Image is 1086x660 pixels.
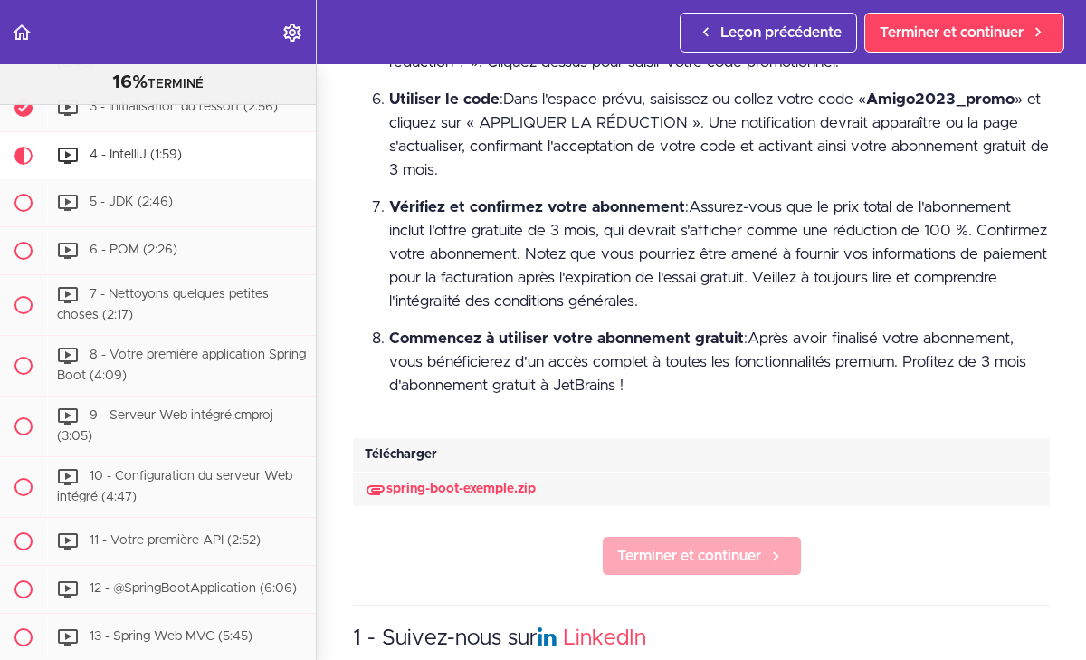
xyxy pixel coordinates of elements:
font: 4 - IntelliJ (1:59) [90,148,182,161]
font: 13 - Spring Web MVC (5:45) [90,630,252,643]
svg: Télécharger [365,479,386,501]
a: Téléchargerspring-boot-exemple.zip [365,483,536,495]
font: Télécharger [365,448,437,461]
font: 7 - Nettoyons quelques petites choses (2:17) [57,288,269,321]
font: Commencez à utiliser votre abonnement gratuit [389,330,744,346]
font: 11 - Votre première API (2:52) [90,534,261,547]
font: spring-boot-exemple.zip [386,483,536,495]
font: TERMINÉ [148,78,204,91]
font: : [744,330,748,346]
font: 10 - Configuration du serveur Web intégré (4:47) [57,470,292,503]
font: Dans l'espace prévu, saisissez ou collez votre code « [503,91,866,107]
font: 8 - Votre première application Spring Boot (4:09) [57,349,306,382]
a: Terminer et continuer [602,536,802,576]
font: 16% [112,73,148,91]
font: 6 - POM (2:26) [90,244,177,256]
svg: Retour au programme du cours [11,22,33,43]
svg: Menu Paramètres [281,22,303,43]
font: : [500,91,503,107]
font: Amigo2023_promo [866,91,1015,107]
font: 12 - @SpringBootApplication (6:06) [90,582,297,595]
font: Terminer et continuer [880,25,1024,40]
font: 9 - Serveur Web intégré.cmproj (3:05) [57,409,273,443]
font: 5 - JDK (2:46) [90,196,173,208]
font: Terminer et continuer [617,549,761,563]
a: Terminer et continuer [864,13,1064,53]
font: 1 - Suivez-nous sur [353,627,538,649]
font: Leçon précédente [720,25,842,40]
font: Utiliser le code [389,91,500,107]
font: : [685,199,689,215]
font: Vérifiez et confirmez votre abonnement [389,199,685,215]
a: Leçon précédente [680,13,857,53]
font: 3 - Initialisation du ressort (2:56) [90,100,278,113]
font: Assurez-vous que le prix total de l'abonnement inclut l'offre gratuite de 3 mois, qui devrait s'a... [389,199,1047,309]
a: LinkedIn [563,627,646,649]
font: Après avoir finalisé votre abonnement, vous bénéficierez d'un accès complet à toutes les fonction... [389,330,1026,393]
